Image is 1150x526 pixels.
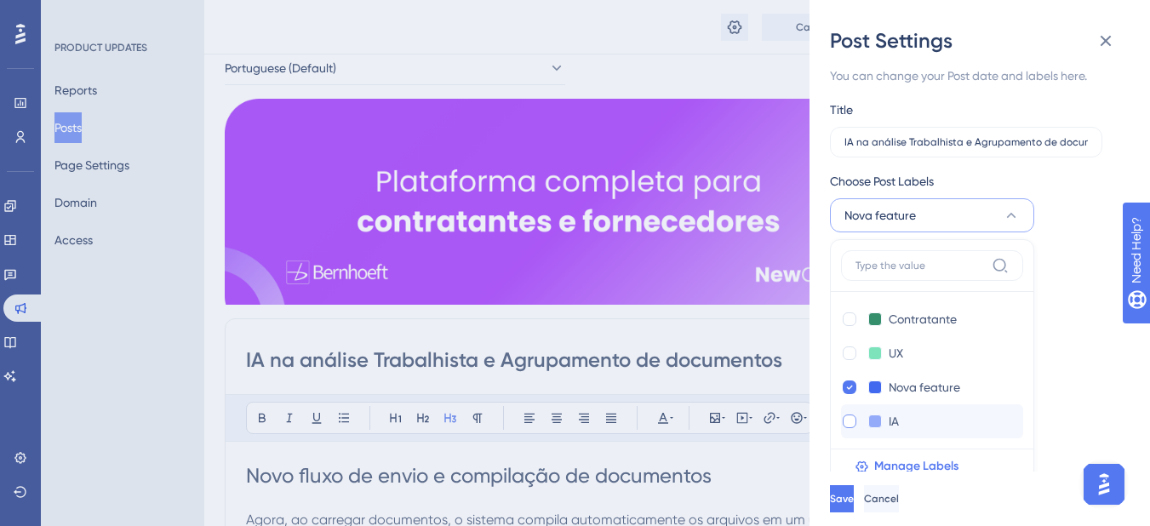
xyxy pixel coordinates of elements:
span: Nova feature [844,205,916,226]
input: Type the value [844,136,1088,148]
span: Save [830,492,854,506]
span: Need Help? [40,4,106,25]
button: Cancel [864,485,899,512]
span: Choose Post Labels [830,171,934,192]
iframe: UserGuiding AI Assistant Launcher [1078,459,1130,510]
input: New Tag [889,411,957,432]
div: You can change your Post date and labels here. [830,66,1116,86]
button: Save [830,485,854,512]
span: Cancel [864,492,899,506]
span: Manage Labels [874,456,958,477]
button: Manage Labels [841,449,1033,483]
input: New Tag [889,309,960,329]
input: New Tag [889,377,964,397]
div: Title [830,100,853,120]
input: New Tag [889,343,957,363]
button: Nova feature [830,198,1034,232]
input: Type the value [855,259,985,272]
div: Post Settings [830,27,1130,54]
